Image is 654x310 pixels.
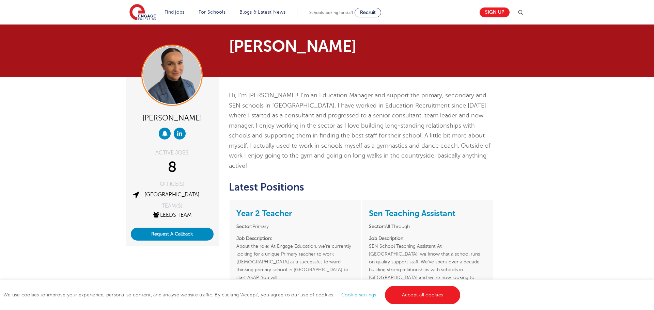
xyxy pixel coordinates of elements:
a: Blogs & Latest News [239,10,286,15]
img: Engage Education [129,4,156,21]
button: Request A Callback [131,228,214,241]
p: Hi, I’m [PERSON_NAME]! I’m an Education Manager and support the primary, secondary and SEN school... [229,91,494,171]
p: SEN School Teaching Assistant At [GEOGRAPHIC_DATA], we know that a school runs on quality support... [369,234,486,274]
strong: Job Description: [369,236,405,241]
div: TEAM(S) [131,203,214,209]
h1: [PERSON_NAME] [229,38,391,54]
div: OFFICE(S) [131,181,214,187]
a: [GEOGRAPHIC_DATA] [144,192,200,198]
strong: Job Description: [236,236,272,241]
a: Find jobs [165,10,185,15]
div: [PERSON_NAME] [131,111,214,124]
a: For Schools [199,10,225,15]
a: Accept all cookies [385,286,461,304]
span: Schools looking for staff [309,10,353,15]
li: Primary [236,223,354,230]
a: Recruit [355,8,381,17]
div: 8 [131,159,214,176]
strong: Sector: [369,224,385,229]
span: We use cookies to improve your experience, personalise content, and analyse website traffic. By c... [3,292,462,297]
strong: Sector: [236,224,252,229]
a: Sign up [480,7,510,17]
a: Sen Teaching Assistant [369,209,455,218]
div: ACTIVE JOBS [131,150,214,156]
span: Recruit [360,10,376,15]
h2: Latest Positions [229,181,494,193]
li: All Through [369,223,486,230]
p: About the role: At Engage Education, we’re currently looking for a unique Primary teacher to work... [236,234,354,274]
a: Year 2 Teacher [236,209,292,218]
a: Leeds Team [152,212,192,218]
a: Cookie settings [341,292,376,297]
